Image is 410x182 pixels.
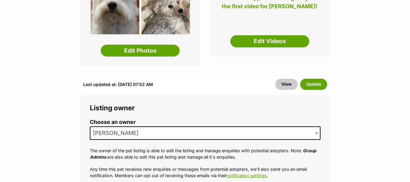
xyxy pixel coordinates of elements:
em: Group Admins [90,148,316,160]
a: Edit Videos [230,35,309,47]
span: Fiona [90,129,145,137]
a: View [275,79,298,90]
label: Choose an owner [90,119,320,125]
a: Edit Photos [101,45,180,57]
span: Fiona [90,126,320,140]
p: The owner of the pet listing is able to edit the listing and manage enquiries with potential adop... [90,147,320,160]
a: notification settings [227,173,267,178]
p: Any time this pet receives new enquiries or messages from potential adopters, we'll also send you... [90,166,320,179]
div: Last updated at: [DATE] 07:52 AM [83,79,153,90]
span: Listing owner [90,104,135,112]
button: Update [300,79,327,90]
